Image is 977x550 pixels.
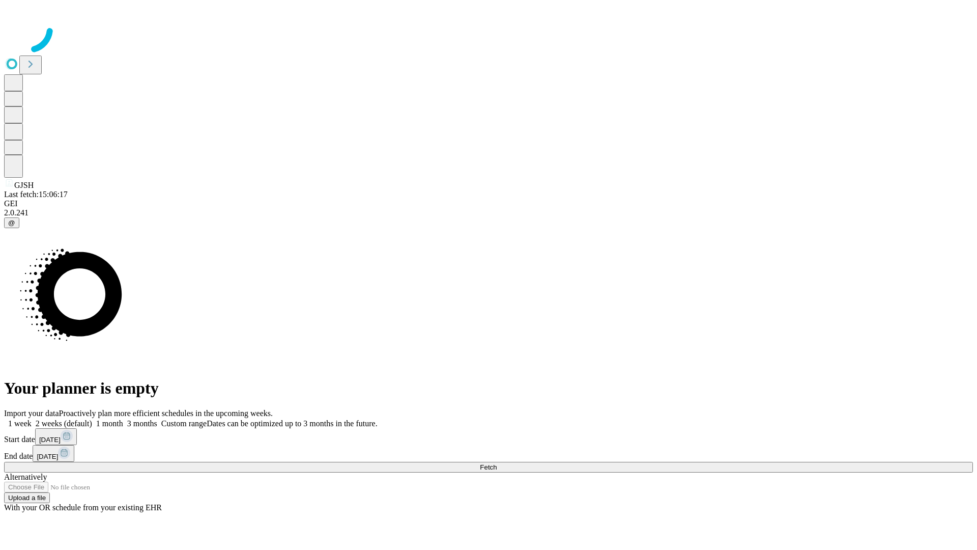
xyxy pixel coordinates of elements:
[161,419,207,428] span: Custom range
[33,445,74,462] button: [DATE]
[480,463,497,471] span: Fetch
[127,419,157,428] span: 3 months
[37,453,58,460] span: [DATE]
[14,181,34,189] span: GJSH
[96,419,123,428] span: 1 month
[4,445,973,462] div: End date
[36,419,92,428] span: 2 weeks (default)
[4,208,973,217] div: 2.0.241
[59,409,273,418] span: Proactively plan more efficient schedules in the upcoming weeks.
[4,428,973,445] div: Start date
[35,428,77,445] button: [DATE]
[8,219,15,227] span: @
[4,379,973,398] h1: Your planner is empty
[4,217,19,228] button: @
[39,436,61,444] span: [DATE]
[8,419,32,428] span: 1 week
[4,492,50,503] button: Upload a file
[4,462,973,473] button: Fetch
[4,473,47,481] span: Alternatively
[4,409,59,418] span: Import your data
[4,199,973,208] div: GEI
[207,419,377,428] span: Dates can be optimized up to 3 months in the future.
[4,503,162,512] span: With your OR schedule from your existing EHR
[4,190,68,199] span: Last fetch: 15:06:17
